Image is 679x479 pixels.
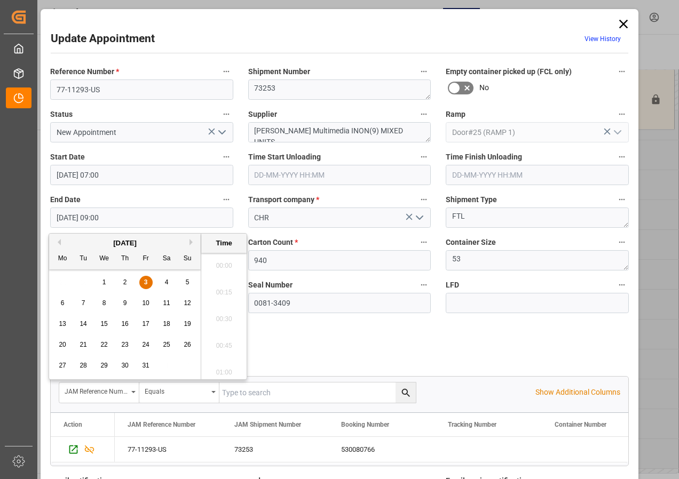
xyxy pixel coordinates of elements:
span: LFD [446,280,459,291]
span: 15 [100,320,107,328]
div: Th [119,252,132,266]
input: Type to search/select [50,122,233,142]
span: End Date [50,194,81,205]
textarea: [PERSON_NAME] Multimedia INON(9) MIXED UNITS [248,122,431,142]
div: Choose Thursday, October 9th, 2025 [119,297,132,310]
textarea: 73253 [248,79,431,100]
button: Time Start Unloading [417,150,431,164]
div: Choose Monday, October 13th, 2025 [56,317,69,331]
div: 77-11293-US [115,437,222,462]
span: 7 [82,299,85,307]
span: Time Start Unloading [248,151,321,163]
span: 30 [121,362,128,369]
button: Status [219,107,233,121]
div: JAM Reference Number [65,384,128,396]
span: 28 [80,362,86,369]
button: open menu [59,382,139,403]
span: Transport company [248,194,319,205]
input: DD-MM-YYYY HH:MM [248,165,431,185]
span: 26 [184,341,191,348]
span: JAM Reference Number [128,421,195,428]
span: Shipment Number [248,66,310,77]
div: Sa [160,252,173,266]
div: [DATE] [49,238,201,249]
span: Status [50,109,73,120]
button: Transport company * [417,193,431,206]
span: 9 [123,299,127,307]
span: 19 [184,320,191,328]
span: 14 [80,320,86,328]
div: Choose Monday, October 27th, 2025 [56,359,69,372]
div: Choose Thursday, October 2nd, 2025 [119,276,132,289]
div: Choose Wednesday, October 22nd, 2025 [98,338,111,352]
div: 530080766 [328,437,435,462]
button: Previous Month [54,239,61,245]
button: open menu [411,210,427,226]
textarea: 53 [446,250,629,270]
textarea: FTL [446,207,629,228]
div: Choose Wednesday, October 8th, 2025 [98,297,111,310]
span: JAM Shipment Number [234,421,301,428]
span: 12 [184,299,191,307]
div: Choose Tuesday, October 28th, 2025 [77,359,90,372]
span: 25 [163,341,170,348]
div: Choose Saturday, October 25th, 2025 [160,338,173,352]
div: Choose Tuesday, October 7th, 2025 [77,297,90,310]
span: Tracking Number [448,421,496,428]
span: Seal Number [248,280,293,291]
span: 11 [163,299,170,307]
div: Choose Friday, October 10th, 2025 [139,297,153,310]
span: Ramp [446,109,465,120]
button: open menu [213,124,229,141]
span: 24 [142,341,149,348]
div: Choose Saturday, October 18th, 2025 [160,317,173,331]
span: Carton Count [248,237,298,248]
span: 17 [142,320,149,328]
div: Press SPACE to select this row. [51,437,115,462]
button: End Date [219,193,233,206]
div: Time [204,238,244,249]
input: Type to search [219,382,416,403]
span: Reference Number [50,66,119,77]
div: Choose Friday, October 24th, 2025 [139,338,153,352]
button: Start Date [219,150,233,164]
span: 5 [186,278,190,286]
div: Choose Sunday, October 26th, 2025 [181,338,194,352]
div: Choose Saturday, October 11th, 2025 [160,297,173,310]
span: 31 [142,362,149,369]
div: Choose Monday, October 6th, 2025 [56,297,69,310]
span: 18 [163,320,170,328]
button: open menu [139,382,219,403]
div: Choose Sunday, October 19th, 2025 [181,317,194,331]
span: 29 [100,362,107,369]
span: Start Date [50,151,85,163]
span: 21 [80,341,86,348]
div: Choose Wednesday, October 15th, 2025 [98,317,111,331]
span: Container Number [555,421,606,428]
div: Choose Wednesday, October 29th, 2025 [98,359,111,372]
span: 3 [144,278,148,286]
span: 22 [100,341,107,348]
div: Mo [56,252,69,266]
h2: Update Appointment [51,30,155,47]
div: Choose Friday, October 31st, 2025 [139,359,153,372]
div: Equals [145,384,208,396]
span: Container Size [446,237,496,248]
button: Seal Number [417,278,431,292]
input: DD-MM-YYYY HH:MM [50,165,233,185]
span: No [479,82,489,93]
div: Choose Sunday, October 12th, 2025 [181,297,194,310]
span: 8 [102,299,106,307]
button: open menu [609,124,625,141]
div: Tu [77,252,90,266]
div: Fr [139,252,153,266]
span: Booking Number [341,421,389,428]
span: 10 [142,299,149,307]
span: 20 [59,341,66,348]
div: We [98,252,111,266]
div: Choose Monday, October 20th, 2025 [56,338,69,352]
span: Supplier [248,109,277,120]
button: Reference Number * [219,65,233,78]
button: Supplier [417,107,431,121]
div: Choose Sunday, October 5th, 2025 [181,276,194,289]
